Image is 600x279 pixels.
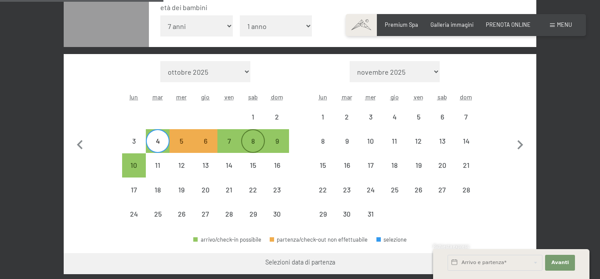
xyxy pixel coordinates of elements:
div: partenza/check-out non effettuabile [217,202,241,226]
div: 4 [147,138,169,159]
div: selezione [376,237,407,243]
div: 25 [147,210,169,232]
div: partenza/check-out non effettuabile [311,105,335,129]
span: PRENOTA ONLINE [486,21,531,28]
div: partenza/check-out non effettuabile [265,178,289,202]
div: Thu Nov 20 2025 [194,178,217,202]
div: partenza/check-out non effettuabile [335,153,359,177]
span: Galleria immagini [430,21,473,28]
abbr: sabato [437,93,447,101]
div: partenza/check-out non effettuabile [383,178,406,202]
div: 6 [195,138,217,159]
div: Thu Nov 13 2025 [194,153,217,177]
div: 12 [407,138,429,159]
div: Selezioni data di partenza [265,258,335,267]
div: 9 [336,138,358,159]
div: arrivo/check-in possibile [193,237,261,243]
div: 15 [312,162,334,184]
div: 29 [242,210,264,232]
div: 20 [195,186,217,208]
div: partenza/check-out non è effettuabile, poiché non è stato raggiunto il soggiorno minimo richiesto [170,129,193,153]
div: 1 [312,113,334,135]
div: partenza/check-out possibile [146,129,170,153]
div: 17 [360,162,382,184]
abbr: giovedì [390,93,399,101]
div: Mon Dec 01 2025 [311,105,335,129]
div: partenza/check-out possibile [265,129,289,153]
div: partenza/check-out possibile [241,129,265,153]
div: Thu Dec 11 2025 [383,129,406,153]
div: 28 [218,210,240,232]
div: Fri Dec 05 2025 [406,105,430,129]
div: Tue Nov 11 2025 [146,153,170,177]
div: Tue Nov 18 2025 [146,178,170,202]
div: partenza/check-out non effettuabile [359,202,383,226]
div: partenza/check-out non è effettuabile, poiché non è stato raggiunto il soggiorno minimo richiesto [194,129,217,153]
div: Fri Nov 21 2025 [217,178,241,202]
abbr: lunedì [130,93,138,101]
div: partenza/check-out non effettuabile [217,153,241,177]
div: partenza/check-out non effettuabile [217,178,241,202]
div: partenza/check-out non effettuabile [241,105,265,129]
abbr: domenica [271,93,283,101]
a: Premium Spa [385,21,418,28]
div: partenza/check-out possibile [217,129,241,153]
div: partenza/check-out possibile [122,153,146,177]
div: 17 [123,186,145,208]
div: Fri Nov 28 2025 [217,202,241,226]
div: 30 [336,210,358,232]
div: Thu Dec 04 2025 [383,105,406,129]
div: partenza/check-out non effettuabile [170,153,193,177]
abbr: mercoledì [176,93,187,101]
div: partenza/check-out non effettuabile [359,129,383,153]
div: partenza/check-out non effettuabile [383,105,406,129]
div: 4 [383,113,405,135]
div: 26 [170,210,192,232]
div: partenza/check-out non effettuabile [122,129,146,153]
div: 10 [123,162,145,184]
button: Avanti [545,255,575,271]
div: partenza/check-out non effettuabile [122,202,146,226]
abbr: lunedì [319,93,327,101]
div: 3 [123,138,145,159]
div: partenza/check-out non effettuabile [406,153,430,177]
div: Thu Nov 27 2025 [194,202,217,226]
div: partenza/check-out non effettuabile [241,178,265,202]
div: 10 [360,138,382,159]
div: partenza/check-out non effettuabile [430,178,454,202]
div: partenza/check-out non effettuabile [265,202,289,226]
div: età dei bambini [160,3,517,12]
div: 11 [147,162,169,184]
div: 15 [242,162,264,184]
div: Tue Nov 04 2025 [146,129,170,153]
div: Sat Dec 06 2025 [430,105,454,129]
div: partenza/check-out non effettuabile [194,178,217,202]
div: 31 [360,210,382,232]
div: Wed Dec 17 2025 [359,153,383,177]
div: 21 [455,162,477,184]
div: partenza/check-out non effettuabile [359,153,383,177]
div: Wed Nov 12 2025 [170,153,193,177]
abbr: domenica [460,93,472,101]
div: Thu Dec 25 2025 [383,178,406,202]
div: partenza/check-out non effettuabile [406,129,430,153]
div: 5 [170,138,192,159]
div: Sat Nov 22 2025 [241,178,265,202]
div: Mon Nov 10 2025 [122,153,146,177]
div: partenza/check-out non effettuabile [454,105,478,129]
div: Sun Nov 23 2025 [265,178,289,202]
div: Sun Nov 09 2025 [265,129,289,153]
div: 19 [407,162,429,184]
div: partenza/check-out non effettuabile [335,129,359,153]
div: 7 [455,113,477,135]
span: Richiesta express [433,244,469,249]
div: partenza/check-out non effettuabile [241,153,265,177]
div: Sun Dec 07 2025 [454,105,478,129]
div: partenza/check-out non effettuabile [335,105,359,129]
div: Mon Dec 22 2025 [311,178,335,202]
div: Fri Dec 26 2025 [406,178,430,202]
div: partenza/check-out non effettuabile [454,178,478,202]
div: Tue Dec 23 2025 [335,178,359,202]
div: 25 [383,186,405,208]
